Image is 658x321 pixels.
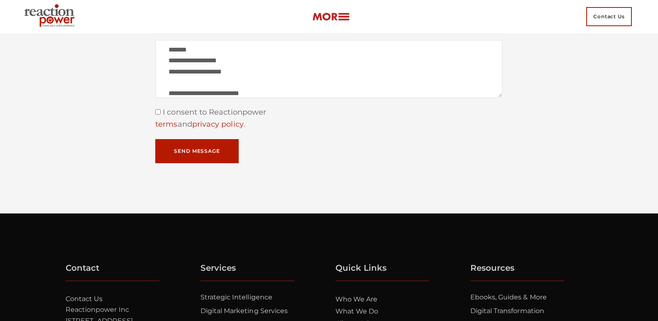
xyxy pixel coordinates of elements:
h5: Contact [66,263,160,281]
a: privacy policy. [192,120,245,129]
img: Executive Branding | Personal Branding Agency [21,2,81,32]
span: Contact Us [586,7,632,26]
a: Digital Transformation [470,307,544,315]
a: What we do [335,307,379,315]
h5: Resources [470,263,565,281]
h5: Services [201,263,295,281]
a: Digital Marketing Services [201,307,288,315]
button: Send Message [155,139,239,163]
a: Who we are [335,295,378,303]
a: Contact Us [66,295,103,303]
img: more-btn.png [312,12,350,22]
h5: Quick Links [335,263,430,281]
a: terms [155,120,177,129]
span: Send Message [174,149,220,154]
a: Ebooks, Guides & More [470,293,547,301]
a: Strategic Intelligence [201,293,272,301]
div: and [155,118,503,131]
span: I consent to Reactionpower [161,108,266,117]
